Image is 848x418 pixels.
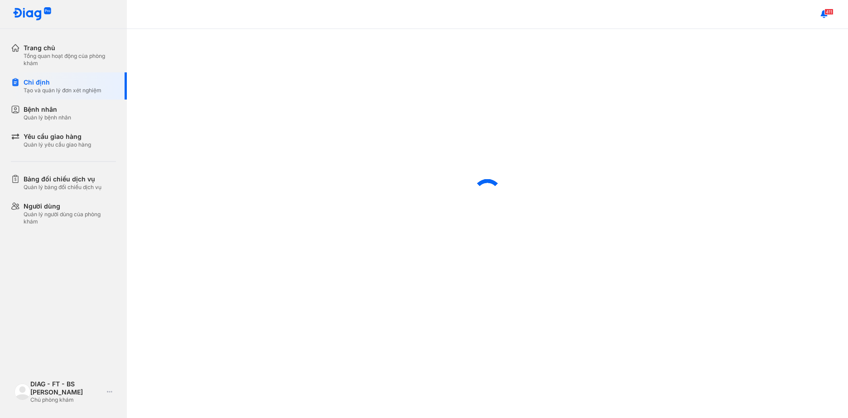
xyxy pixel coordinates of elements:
[24,87,101,94] div: Tạo và quản lý đơn xét nghiệm
[30,380,103,396] div: DIAG - FT - BS [PERSON_NAME]
[30,396,103,404] div: Chủ phòng khám
[24,175,101,184] div: Bảng đối chiếu dịch vụ
[24,43,116,52] div: Trang chủ
[24,211,116,225] div: Quản lý người dùng của phòng khám
[24,184,101,191] div: Quản lý bảng đối chiếu dịch vụ
[14,384,30,399] img: logo
[824,9,834,15] span: 411
[13,7,52,21] img: logo
[24,114,71,121] div: Quản lý bệnh nhân
[24,141,91,148] div: Quản lý yêu cầu giao hàng
[24,78,101,87] div: Chỉ định
[24,52,116,67] div: Tổng quan hoạt động của phòng khám
[24,132,91,141] div: Yêu cầu giao hàng
[24,105,71,114] div: Bệnh nhân
[24,202,116,211] div: Người dùng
